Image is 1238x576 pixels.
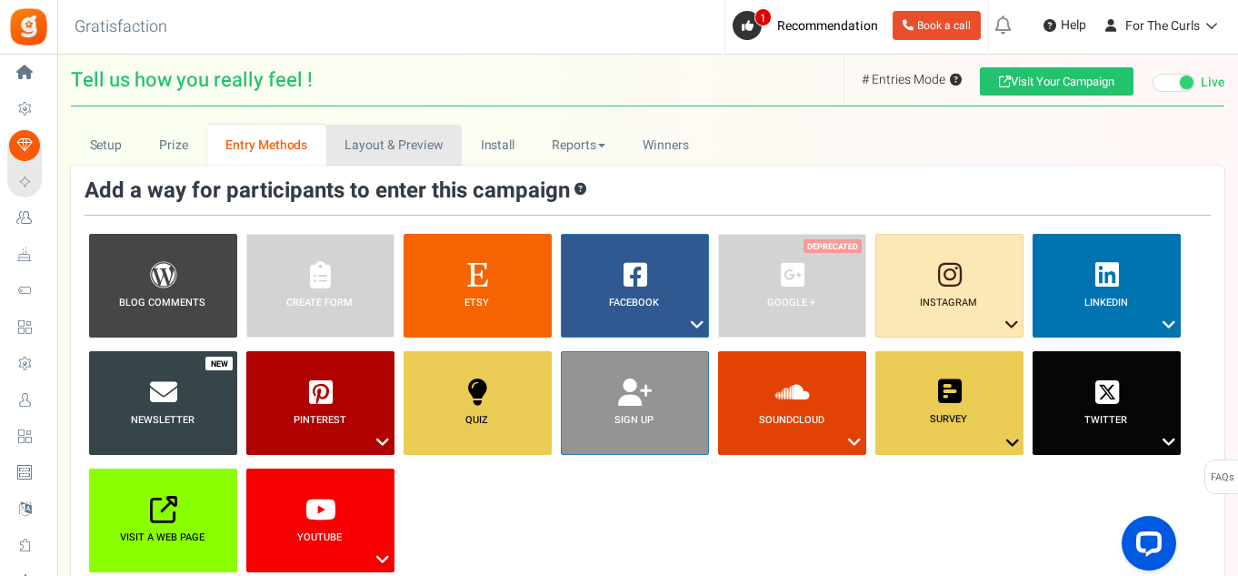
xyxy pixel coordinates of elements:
a: Install [462,125,534,166]
b: Blog Comments [119,295,205,310]
button: ? [574,184,586,196]
h3: Add a way for participants to enter this campaign [85,179,1211,203]
span: For The Curls [1125,16,1200,35]
span: Recommendation [777,16,878,35]
b: Instagram [920,295,977,310]
span: Rewarding entrants with bonus entries. These will only be used to help you draw winners. Entrants... [950,75,962,86]
span: # Entries Mode [862,70,962,89]
span: FAQs [1210,460,1234,495]
span: Help [1056,16,1086,35]
b: Sign up [614,412,654,428]
a: Help [1036,11,1093,40]
a: Reports [534,125,624,166]
a: Survey [875,351,1023,455]
b: YouTube [297,530,342,545]
b: Facebook [609,295,659,310]
a: Setup [71,125,141,166]
span: Winners [643,136,689,155]
b: LinkedIn [1084,295,1128,310]
b: Pinterest [294,412,346,428]
b: Survey [930,411,967,427]
b: Twitter [1084,412,1127,428]
b: SoundCloud [759,412,824,428]
b: Visit a web page [120,530,205,545]
h3: Gratisfaction [55,9,187,45]
a: 1 Recommendation [733,11,885,40]
a: Layout & Preview [326,125,462,166]
img: Gratisfaction [8,6,49,47]
span: Live [1201,74,1224,92]
a: Entry Methods [207,125,326,166]
span: 1 [754,8,772,26]
b: Etsy [464,295,489,310]
b: Quiz [465,412,488,428]
a: Prize [141,125,207,166]
b: Newsletter [131,412,195,428]
a: Visit Your Campaign [980,67,1133,96]
a: Book a call [893,11,981,40]
span: Tell us how you really feel ! [71,70,313,90]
